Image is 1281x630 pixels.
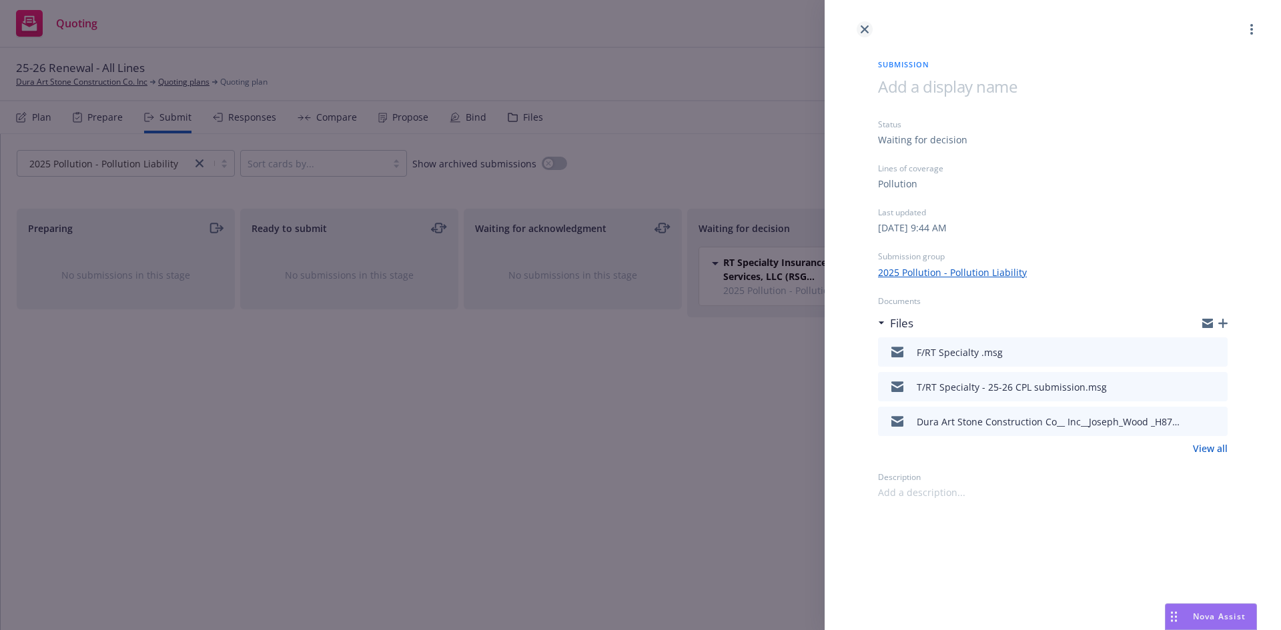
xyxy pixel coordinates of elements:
span: Submission [878,59,1228,70]
div: Dura Art Stone Construction Co__ Inc__Joseph_Wood _H87609243AEM _9_5_2025.msg [917,415,1184,429]
div: Files [878,315,913,332]
button: download file [1189,344,1200,360]
button: preview file [1210,413,1222,429]
button: Nova Assist [1165,603,1257,630]
a: more [1244,21,1260,37]
div: Waiting for decision [878,133,967,147]
button: preview file [1210,344,1222,360]
div: Drag to move [1166,604,1182,629]
div: Documents [878,295,1228,307]
div: Lines of coverage [878,163,1228,174]
div: Last updated [878,207,1228,218]
button: download file [1189,413,1200,429]
a: View all [1193,441,1228,455]
div: Pollution [878,177,917,191]
button: download file [1189,379,1200,395]
div: F/RT Specialty .msg [917,345,1003,359]
div: Submission group [878,251,1228,262]
h3: Files [890,315,913,332]
span: Nova Assist [1193,611,1246,622]
div: T/RT Specialty - 25-26 CPL submission.msg [917,380,1107,394]
a: 2025 Pollution - Pollution Liability [878,265,1027,279]
div: Description [878,471,1228,483]
a: close [857,21,873,37]
div: [DATE] 9:44 AM [878,221,947,235]
button: preview file [1210,379,1222,395]
div: Status [878,119,1228,130]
